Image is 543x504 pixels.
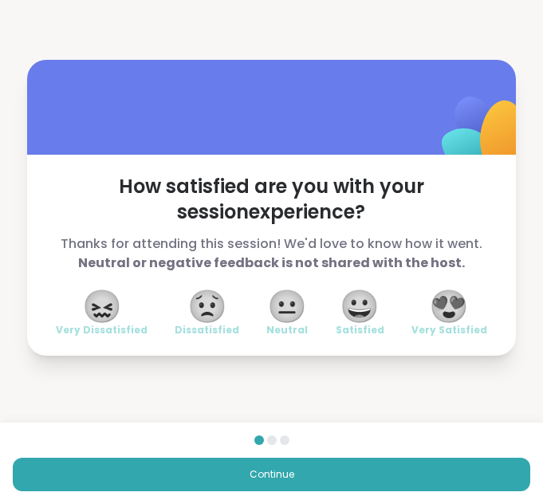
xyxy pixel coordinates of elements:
span: 😟 [187,292,227,321]
span: 😍 [429,292,469,321]
span: How satisfied are you with your session experience? [56,174,487,225]
span: Thanks for attending this session! We'd love to know how it went. [56,234,487,273]
span: Continue [250,467,294,482]
span: Neutral [266,324,308,337]
span: Dissatisfied [175,324,239,337]
span: Satisfied [336,324,384,337]
span: 😐 [267,292,307,321]
button: Continue [13,458,530,491]
span: Very Dissatisfied [56,324,148,337]
span: 😀 [340,292,380,321]
b: Neutral or negative feedback is not shared with the host. [78,254,465,272]
span: 😖 [82,292,122,321]
span: Very Satisfied [411,324,487,337]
